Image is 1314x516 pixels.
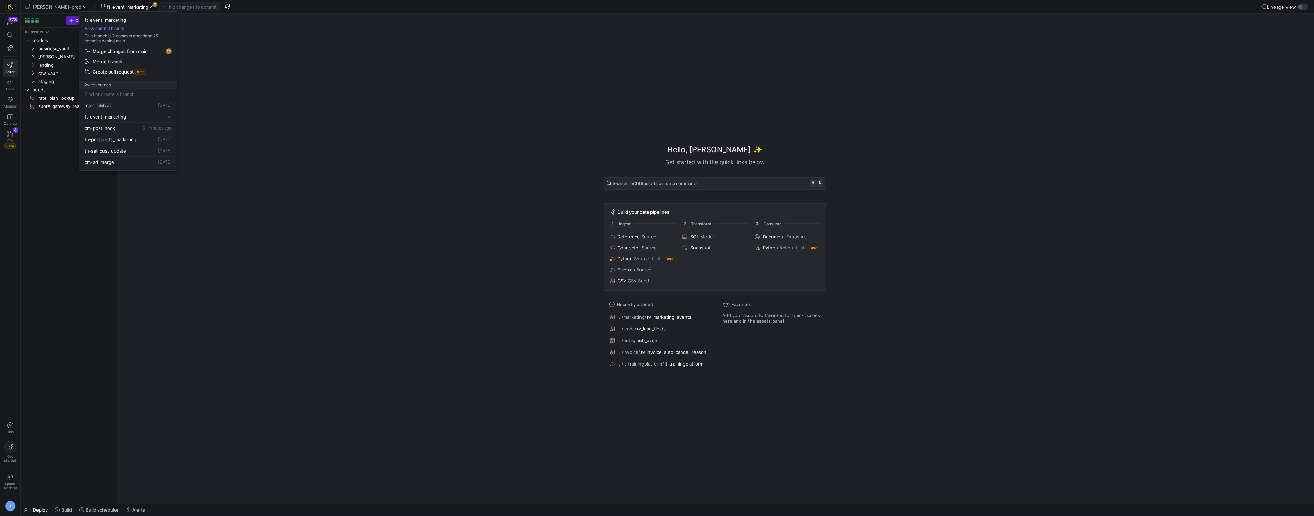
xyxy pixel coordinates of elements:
span: th-prospects_marketing [85,137,136,142]
span: default [97,103,112,108]
span: [DATE] [158,159,172,165]
span: Merge branch [92,59,122,64]
span: Merge changes from main [92,48,148,54]
button: Merge branch [82,56,174,67]
p: This branch is 7 commits ahead and 25 commits behind main [79,34,177,43]
button: View commit history [79,26,130,31]
span: [DATE] [158,103,172,108]
span: cm-post_hook [85,125,115,131]
span: [DATE] [158,137,172,142]
span: Create pull request [92,69,134,75]
span: cm-sd_merge [85,159,114,165]
span: [DATE] [158,148,172,153]
button: Merge changes from main [82,46,174,56]
button: Create pull requestBeta [82,67,174,77]
span: main [85,103,95,108]
span: Beta [135,69,146,75]
span: th-sat_cust_update [85,148,126,154]
span: ft_event_marketing [85,114,126,120]
span: 31 minutes ago [142,125,172,131]
span: ft_event_marketing [85,17,126,23]
input: Find or create a branch [85,91,172,97]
